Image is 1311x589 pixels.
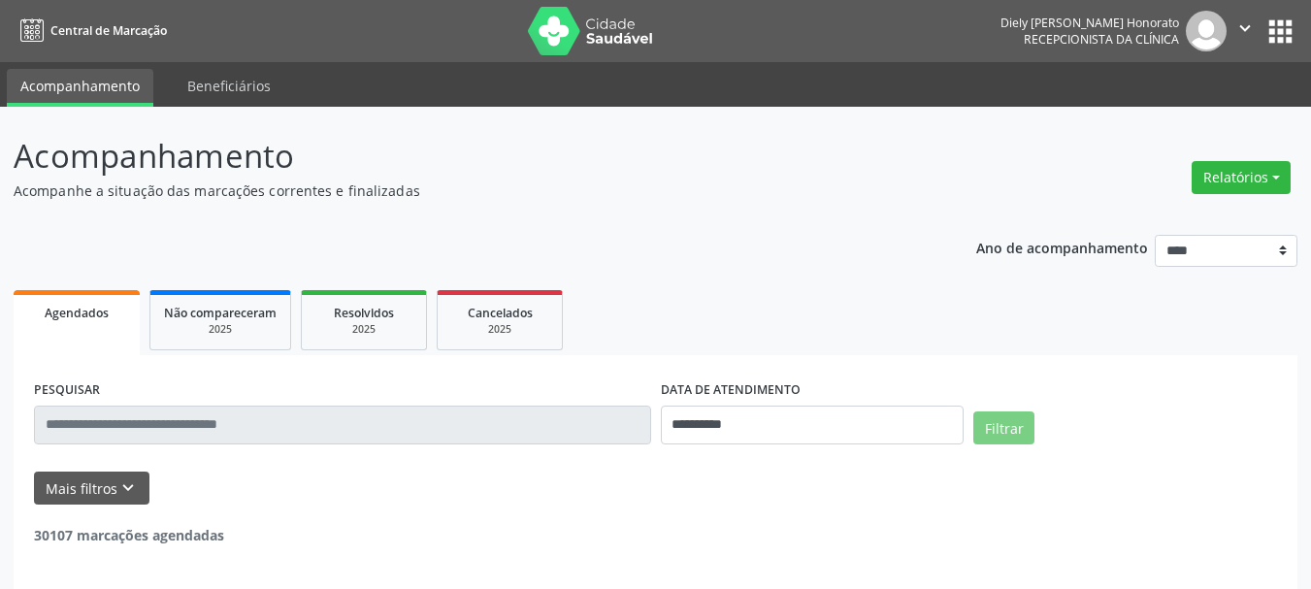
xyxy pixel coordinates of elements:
[1186,11,1227,51] img: img
[1234,17,1256,39] i: 
[468,305,533,321] span: Cancelados
[34,472,149,506] button: Mais filtroskeyboard_arrow_down
[34,526,224,544] strong: 30107 marcações agendadas
[174,69,284,103] a: Beneficiários
[334,305,394,321] span: Resolvidos
[1227,11,1263,51] button: 
[164,322,277,337] div: 2025
[45,305,109,321] span: Agendados
[14,180,912,201] p: Acompanhe a situação das marcações correntes e finalizadas
[14,15,167,47] a: Central de Marcação
[1000,15,1179,31] div: Diely [PERSON_NAME] Honorato
[315,322,412,337] div: 2025
[661,376,801,406] label: DATA DE ATENDIMENTO
[14,132,912,180] p: Acompanhamento
[164,305,277,321] span: Não compareceram
[7,69,153,107] a: Acompanhamento
[1192,161,1291,194] button: Relatórios
[34,376,100,406] label: PESQUISAR
[1263,15,1297,49] button: apps
[451,322,548,337] div: 2025
[1024,31,1179,48] span: Recepcionista da clínica
[50,22,167,39] span: Central de Marcação
[976,235,1148,259] p: Ano de acompanhamento
[117,477,139,499] i: keyboard_arrow_down
[973,411,1034,444] button: Filtrar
